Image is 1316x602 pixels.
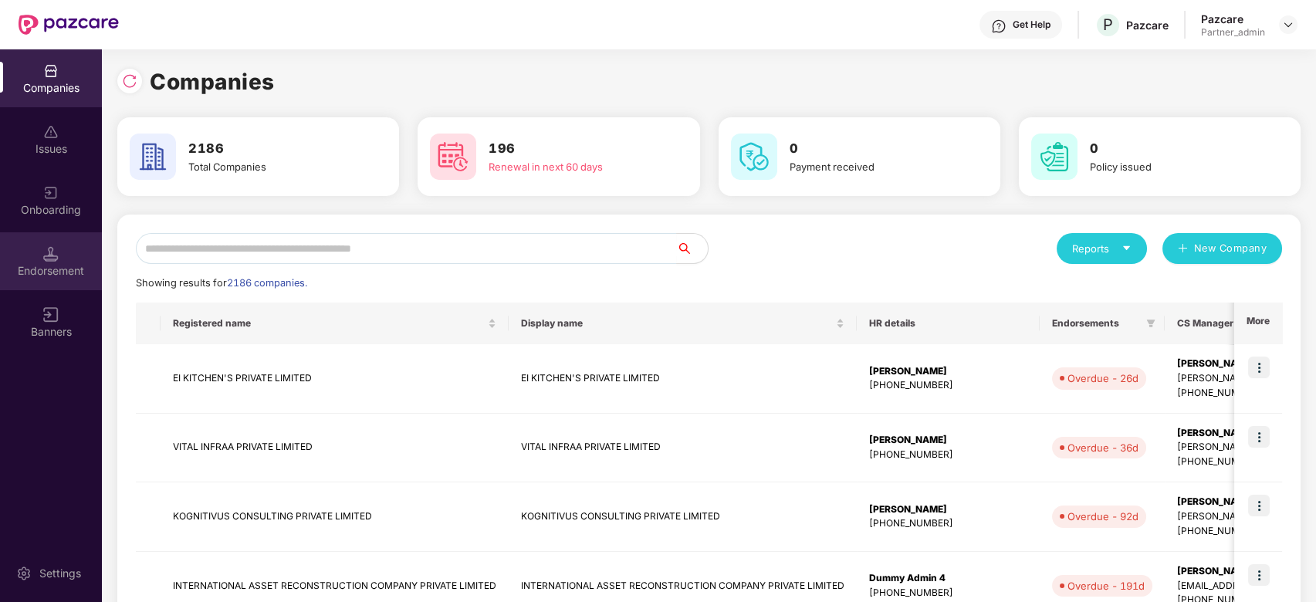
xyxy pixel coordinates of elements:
img: svg+xml;base64,PHN2ZyB3aWR0aD0iMTQuNSIgaGVpZ2h0PSIxNC41IiB2aWV3Qm94PSIwIDAgMTYgMTYiIGZpbGw9Im5vbm... [43,246,59,262]
h3: 0 [790,139,957,159]
span: search [676,242,708,255]
div: [PERSON_NAME] [869,364,1027,379]
img: svg+xml;base64,PHN2ZyB4bWxucz0iaHR0cDovL3d3dy53My5vcmcvMjAwMC9zdmciIHdpZHRoPSI2MCIgaGVpZ2h0PSI2MC... [430,134,476,180]
img: New Pazcare Logo [19,15,119,35]
span: caret-down [1121,243,1132,253]
button: plusNew Company [1162,233,1282,264]
td: VITAL INFRAA PRIVATE LIMITED [509,414,857,483]
td: KOGNITIVUS CONSULTING PRIVATE LIMITED [161,482,509,552]
img: svg+xml;base64,PHN2ZyB3aWR0aD0iMjAiIGhlaWdodD0iMjAiIHZpZXdCb3g9IjAgMCAyMCAyMCIgZmlsbD0ibm9uZSIgeG... [43,185,59,201]
img: svg+xml;base64,PHN2ZyB4bWxucz0iaHR0cDovL3d3dy53My5vcmcvMjAwMC9zdmciIHdpZHRoPSI2MCIgaGVpZ2h0PSI2MC... [1031,134,1077,180]
th: More [1234,303,1282,344]
span: New Company [1194,241,1267,256]
th: Registered name [161,303,509,344]
div: [PHONE_NUMBER] [869,378,1027,393]
div: [PERSON_NAME] [869,433,1027,448]
td: EI KITCHEN'S PRIVATE LIMITED [509,344,857,414]
td: VITAL INFRAA PRIVATE LIMITED [161,414,509,483]
h3: 2186 [188,139,356,159]
h1: Companies [150,65,275,99]
span: Display name [521,317,833,330]
div: Overdue - 92d [1067,509,1138,524]
div: Pazcare [1201,12,1265,26]
div: Overdue - 26d [1067,370,1138,386]
div: Settings [35,566,86,581]
img: svg+xml;base64,PHN2ZyBpZD0iU2V0dGluZy0yMHgyMCIgeG1sbnM9Imh0dHA6Ly93d3cudzMub3JnLzIwMDAvc3ZnIiB3aW... [16,566,32,581]
td: EI KITCHEN'S PRIVATE LIMITED [161,344,509,414]
div: Policy issued [1090,159,1257,174]
div: [PHONE_NUMBER] [869,516,1027,531]
div: [PHONE_NUMBER] [869,586,1027,600]
div: Reports [1072,241,1132,256]
div: Overdue - 191d [1067,578,1145,594]
img: icon [1248,357,1270,378]
img: svg+xml;base64,PHN2ZyB3aWR0aD0iMTYiIGhlaWdodD0iMTYiIHZpZXdCb3g9IjAgMCAxNiAxNiIgZmlsbD0ibm9uZSIgeG... [43,307,59,323]
div: [PERSON_NAME] [869,502,1027,517]
div: Total Companies [188,159,356,174]
button: search [676,233,709,264]
span: filter [1146,319,1155,328]
span: Registered name [173,317,485,330]
img: svg+xml;base64,PHN2ZyBpZD0iSGVscC0zMngzMiIgeG1sbnM9Imh0dHA6Ly93d3cudzMub3JnLzIwMDAvc3ZnIiB3aWR0aD... [991,19,1006,34]
img: icon [1248,495,1270,516]
th: HR details [857,303,1040,344]
th: Display name [509,303,857,344]
img: svg+xml;base64,PHN2ZyBpZD0iQ29tcGFuaWVzIiB4bWxucz0iaHR0cDovL3d3dy53My5vcmcvMjAwMC9zdmciIHdpZHRoPS... [43,63,59,79]
span: Endorsements [1052,317,1140,330]
img: icon [1248,564,1270,586]
img: svg+xml;base64,PHN2ZyB4bWxucz0iaHR0cDovL3d3dy53My5vcmcvMjAwMC9zdmciIHdpZHRoPSI2MCIgaGVpZ2h0PSI2MC... [130,134,176,180]
img: svg+xml;base64,PHN2ZyB4bWxucz0iaHR0cDovL3d3dy53My5vcmcvMjAwMC9zdmciIHdpZHRoPSI2MCIgaGVpZ2h0PSI2MC... [731,134,777,180]
img: svg+xml;base64,PHN2ZyBpZD0iRHJvcGRvd24tMzJ4MzIiIHhtbG5zPSJodHRwOi8vd3d3LnczLm9yZy8yMDAwL3N2ZyIgd2... [1282,19,1294,31]
span: filter [1143,314,1159,333]
div: Overdue - 36d [1067,440,1138,455]
img: svg+xml;base64,PHN2ZyBpZD0iSXNzdWVzX2Rpc2FibGVkIiB4bWxucz0iaHR0cDovL3d3dy53My5vcmcvMjAwMC9zdmciIH... [43,124,59,140]
div: [PHONE_NUMBER] [869,448,1027,462]
img: icon [1248,426,1270,448]
div: Partner_admin [1201,26,1265,39]
td: KOGNITIVUS CONSULTING PRIVATE LIMITED [509,482,857,552]
span: P [1103,15,1113,34]
span: plus [1178,243,1188,255]
div: Get Help [1013,19,1050,31]
h3: 0 [1090,139,1257,159]
div: Renewal in next 60 days [489,159,656,174]
div: Payment received [790,159,957,174]
img: svg+xml;base64,PHN2ZyBpZD0iUmVsb2FkLTMyeDMyIiB4bWxucz0iaHR0cDovL3d3dy53My5vcmcvMjAwMC9zdmciIHdpZH... [122,73,137,89]
div: Dummy Admin 4 [869,571,1027,586]
div: Pazcare [1126,18,1169,32]
span: Showing results for [136,277,307,289]
span: 2186 companies. [227,277,307,289]
h3: 196 [489,139,656,159]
